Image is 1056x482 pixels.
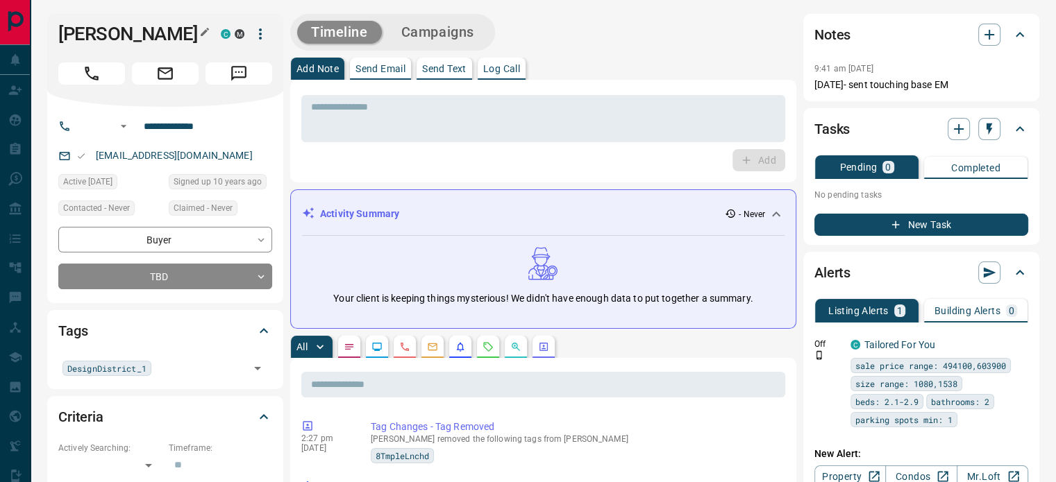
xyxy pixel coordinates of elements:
[814,184,1028,205] p: No pending tasks
[63,175,112,189] span: Active [DATE]
[355,64,405,74] p: Send Email
[814,24,850,46] h2: Notes
[67,361,146,375] span: DesignDistrict_1
[174,201,233,215] span: Claimed - Never
[814,256,1028,289] div: Alerts
[814,338,842,350] p: Off
[422,64,467,74] p: Send Text
[301,433,350,443] p: 2:27 pm
[301,443,350,453] p: [DATE]
[935,306,1000,316] p: Building Alerts
[814,447,1028,461] p: New Alert:
[483,341,494,352] svg: Requests
[897,306,903,316] p: 1
[63,201,130,215] span: Contacted - Never
[115,118,132,135] button: Open
[1009,306,1014,316] p: 0
[96,150,253,161] a: [EMAIL_ADDRESS][DOMAIN_NAME]
[302,201,785,227] div: Activity Summary- Never
[58,174,162,193] div: Sun May 22 2022
[951,163,1000,173] p: Completed
[814,78,1028,92] p: [DATE]- sent touching base EM
[248,359,267,378] button: Open
[58,320,87,342] h2: Tags
[174,175,262,189] span: Signed up 10 years ago
[814,18,1028,51] div: Notes
[344,341,355,352] svg: Notes
[814,214,1028,236] button: New Task
[850,340,860,350] div: condos.ca
[538,341,549,352] svg: Agent Actions
[814,64,873,74] p: 9:41 am [DATE]
[333,291,753,306] p: Your client is keeping things mysterious! We didn't have enough data to put together a summary.
[58,264,272,289] div: TBD
[320,207,399,221] p: Activity Summary
[371,341,383,352] svg: Lead Browsing Activity
[814,118,850,140] h2: Tasks
[399,341,410,352] svg: Calls
[371,434,780,444] p: [PERSON_NAME] removed the following tags from [PERSON_NAME]
[839,162,877,172] p: Pending
[235,29,244,39] div: mrloft.ca
[739,208,765,221] p: - Never
[58,442,162,454] p: Actively Searching:
[376,449,429,463] span: 8TmpleLnchd
[855,377,957,390] span: size range: 1080,1538
[206,62,272,85] span: Message
[296,342,308,352] p: All
[814,261,850,284] h2: Alerts
[814,350,824,360] svg: Push Notification Only
[855,395,919,408] span: beds: 2.1-2.9
[58,406,103,428] h2: Criteria
[297,21,382,44] button: Timeline
[221,29,231,39] div: condos.ca
[58,227,272,252] div: Buyer
[885,162,891,172] p: 0
[58,62,125,85] span: Call
[296,64,339,74] p: Add Note
[427,341,438,352] svg: Emails
[931,395,989,408] span: bathrooms: 2
[169,174,272,193] div: Thu Jul 09 2015
[76,151,86,161] svg: Email Valid
[58,23,200,45] h1: [PERSON_NAME]
[864,339,935,350] a: Tailored For You
[387,21,488,44] button: Campaigns
[169,442,272,454] p: Timeframe:
[371,420,780,434] p: Tag Changes - Tag Removed
[455,341,466,352] svg: Listing Alerts
[855,413,953,427] span: parking spots min: 1
[814,112,1028,146] div: Tasks
[855,359,1006,372] span: sale price range: 494100,603900
[58,314,272,347] div: Tags
[828,306,889,316] p: Listing Alerts
[510,341,521,352] svg: Opportunities
[483,64,520,74] p: Log Call
[58,400,272,433] div: Criteria
[132,62,199,85] span: Email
